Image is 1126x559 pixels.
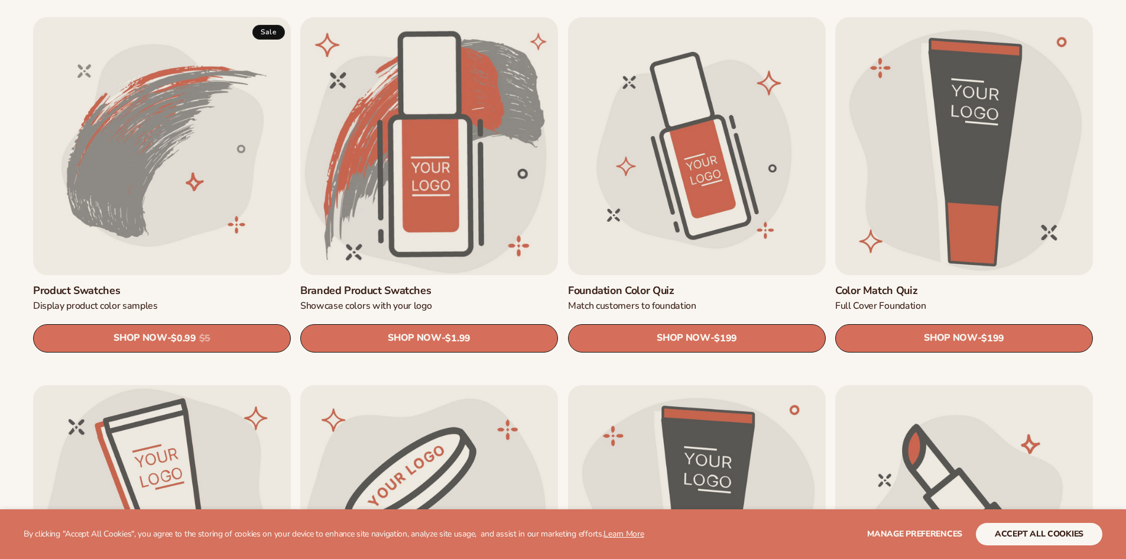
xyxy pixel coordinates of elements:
a: SHOP NOW- $0.99 $5 [33,324,291,352]
a: Learn More [603,528,644,539]
button: accept all cookies [976,523,1102,545]
p: By clicking "Accept All Cookies", you agree to the storing of cookies on your device to enhance s... [24,529,644,539]
span: Manage preferences [867,528,962,539]
a: SHOP NOW- $1.99 [300,324,558,352]
a: Foundation Color Quiz [568,285,826,298]
a: Branded product swatches [300,285,558,298]
a: SHOP NOW- $199 [835,324,1093,352]
a: Product Swatches [33,285,291,298]
a: Color Match Quiz [835,285,1093,298]
a: SHOP NOW- $199 [568,324,826,352]
button: Manage preferences [867,523,962,545]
